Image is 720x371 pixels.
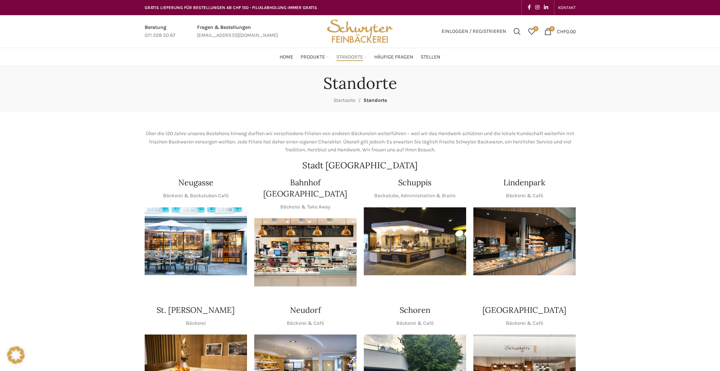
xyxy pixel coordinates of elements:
img: 017-e1571925257345 [473,207,576,276]
a: Suchen [510,24,524,39]
p: Bäckerei & Café [396,319,434,327]
img: Neugasse [145,207,247,276]
p: Backstube, Administration & Bistro [374,192,456,200]
bdi: 0.00 [557,28,576,34]
a: Linkedin social link [542,3,550,13]
span: CHF [557,28,566,34]
span: GRATIS LIEFERUNG FÜR BESTELLUNGEN AB CHF 150 - FILIALABHOLUNG IMMER GRATIS [145,5,317,10]
a: Site logo [324,28,395,34]
h4: Lindenpark [503,177,545,188]
a: Infobox link [145,23,175,40]
h4: Bahnhof [GEOGRAPHIC_DATA] [254,177,357,199]
div: 1 / 1 [473,207,576,276]
img: Bahnhof St. Gallen [254,218,357,286]
span: 0 [533,26,538,31]
a: Standorte [336,50,367,64]
h4: Neugasse [178,177,213,188]
h2: Stadt [GEOGRAPHIC_DATA] [145,161,576,170]
p: Bäckerei & Café [506,192,543,200]
span: Produkte [301,54,325,61]
a: 0 [524,24,539,39]
div: Main navigation [141,50,579,64]
h4: St. [PERSON_NAME] [157,305,235,316]
a: Instagram social link [533,3,542,13]
div: 1 / 1 [364,207,466,276]
h1: Standorte [323,74,397,93]
span: Standorte [363,97,387,103]
a: 0 CHF0.00 [541,24,579,39]
a: KONTAKT [558,0,576,15]
span: 0 [549,26,555,31]
span: Einloggen / Registrieren [442,29,506,34]
span: Häufige Fragen [374,54,413,61]
img: 150130-Schwyter-013 [364,207,466,276]
div: 1 / 1 [145,207,247,276]
a: Facebook social link [525,3,533,13]
p: Bäckerei [186,319,206,327]
a: Startseite [333,97,355,103]
a: Home [280,50,293,64]
span: Stellen [421,54,440,61]
div: Meine Wunschliste [524,24,539,39]
span: Standorte [336,54,363,61]
div: Secondary navigation [554,0,579,15]
p: Bäckerei & Take Away [280,203,331,211]
span: Home [280,54,293,61]
h4: Neudorf [290,305,321,316]
a: Produkte [301,50,329,64]
div: 1 / 1 [254,218,357,286]
a: Einloggen / Registrieren [438,24,510,39]
h4: Schoren [400,305,430,316]
img: Bäckerei Schwyter [324,15,395,48]
a: Infobox link [197,23,278,40]
h4: Schuppis [398,177,431,188]
p: Über die 120 Jahre unseres Bestehens hinweg durften wir verschiedene Filialen von anderen Bäckere... [145,130,576,154]
span: KONTAKT [558,5,576,10]
a: Stellen [421,50,440,64]
p: Bäckerei & Café [506,319,543,327]
p: Bäckerei & Backstuben Café [163,192,229,200]
p: Bäckerei & Café [287,319,324,327]
a: Häufige Fragen [374,50,413,64]
h4: [GEOGRAPHIC_DATA] [482,305,566,316]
